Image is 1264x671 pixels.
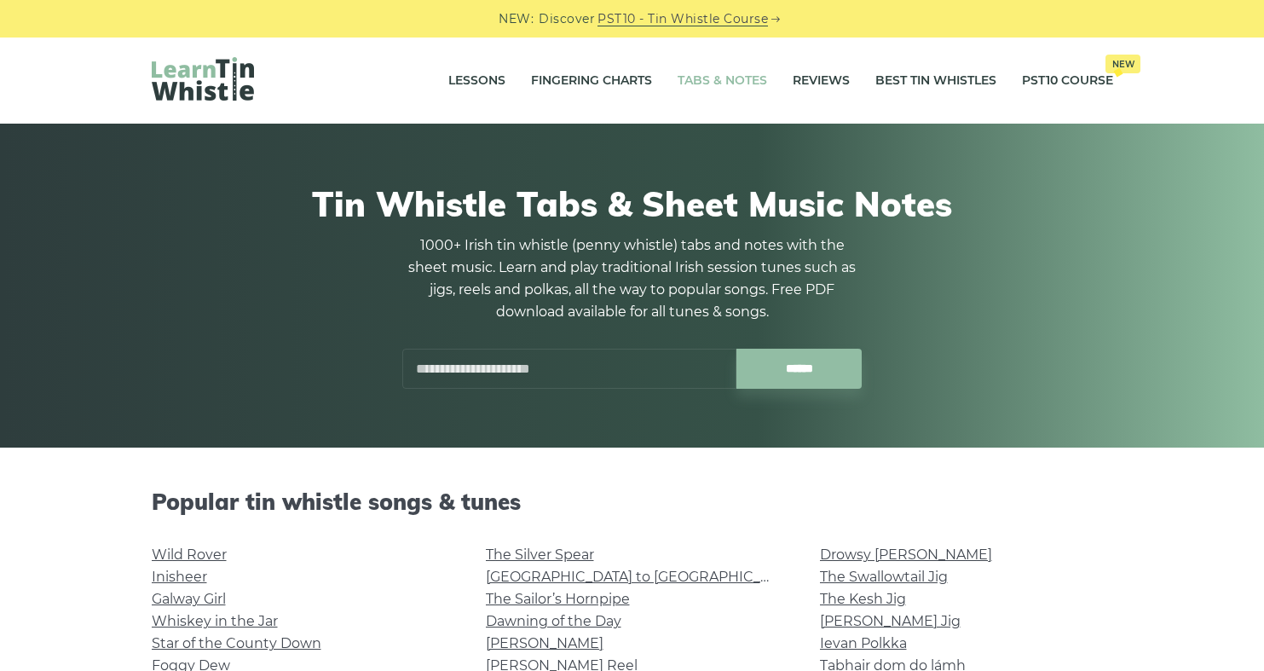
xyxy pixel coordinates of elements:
[793,60,850,102] a: Reviews
[152,183,1113,224] h1: Tin Whistle Tabs & Sheet Music Notes
[402,234,863,323] p: 1000+ Irish tin whistle (penny whistle) tabs and notes with the sheet music. Learn and play tradi...
[1105,55,1140,73] span: New
[152,489,1113,515] h2: Popular tin whistle songs & tunes
[448,60,505,102] a: Lessons
[678,60,767,102] a: Tabs & Notes
[152,569,207,585] a: Inisheer
[152,613,278,629] a: Whiskey in the Jar
[875,60,996,102] a: Best Tin Whistles
[820,569,948,585] a: The Swallowtail Jig
[486,591,630,607] a: The Sailor’s Hornpipe
[820,613,961,629] a: [PERSON_NAME] Jig
[820,547,992,563] a: Drowsy [PERSON_NAME]
[152,591,226,607] a: Galway Girl
[152,547,227,563] a: Wild Rover
[486,635,603,651] a: [PERSON_NAME]
[152,57,254,101] img: LearnTinWhistle.com
[152,635,321,651] a: Star of the County Down
[820,635,907,651] a: Ievan Polkka
[486,569,800,585] a: [GEOGRAPHIC_DATA] to [GEOGRAPHIC_DATA]
[531,60,652,102] a: Fingering Charts
[820,591,906,607] a: The Kesh Jig
[486,613,621,629] a: Dawning of the Day
[486,547,594,563] a: The Silver Spear
[1022,60,1113,102] a: PST10 CourseNew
